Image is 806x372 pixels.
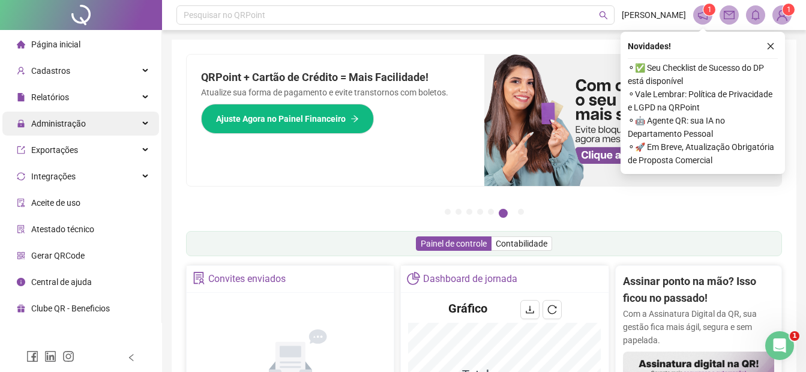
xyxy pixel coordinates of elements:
span: bell [750,10,761,20]
span: reload [547,305,557,314]
span: 1 [787,5,791,14]
span: Página inicial [31,40,80,49]
span: solution [17,225,25,233]
span: file [17,93,25,101]
span: solution [193,272,205,284]
span: Cadastros [31,66,70,76]
span: Gerar QRCode [31,251,85,260]
span: ⚬ ✅ Seu Checklist de Sucesso do DP está disponível [628,61,778,88]
img: 73614 [773,6,791,24]
span: arrow-right [350,115,359,123]
span: Clube QR - Beneficios [31,304,110,313]
span: notification [697,10,708,20]
span: left [127,353,136,362]
button: 5 [488,209,494,215]
div: Dashboard de jornada [423,269,517,289]
sup: 1 [703,4,715,16]
span: ⚬ Vale Lembrar: Política de Privacidade e LGPD na QRPoint [628,88,778,114]
span: ⚬ 🚀 Em Breve, Atualização Obrigatória de Proposta Comercial [628,140,778,167]
span: Painel de controle [421,239,487,248]
button: 4 [477,209,483,215]
span: linkedin [44,350,56,362]
span: lock [17,119,25,128]
span: Contabilidade [496,239,547,248]
button: 7 [518,209,524,215]
sup: Atualize o seu contato no menu Meus Dados [783,4,795,16]
button: 3 [466,209,472,215]
span: instagram [62,350,74,362]
span: Novidades ! [628,40,671,53]
span: qrcode [17,251,25,260]
button: 6 [499,209,508,218]
span: download [525,305,535,314]
button: Ajuste Agora no Painel Financeiro [201,104,374,134]
span: 1 [708,5,712,14]
span: export [17,146,25,154]
span: Integrações [31,172,76,181]
h2: Assinar ponto na mão? Isso ficou no passado! [623,273,774,307]
img: banner%2F75947b42-3b94-469c-a360-407c2d3115d7.png [484,55,782,186]
span: ⚬ 🤖 Agente QR: sua IA no Departamento Pessoal [628,114,778,140]
span: Aceite de uso [31,198,80,208]
div: Convites enviados [208,269,286,289]
span: gift [17,304,25,313]
span: info-circle [17,278,25,286]
span: Administração [31,119,86,128]
span: facebook [26,350,38,362]
span: 1 [790,331,799,341]
button: 2 [456,209,462,215]
h4: Gráfico [448,300,487,317]
span: search [599,11,608,20]
span: [PERSON_NAME] [622,8,686,22]
span: Central de ajuda [31,277,92,287]
span: mail [724,10,735,20]
button: 1 [445,209,451,215]
span: user-add [17,67,25,75]
span: Atestado técnico [31,224,94,234]
span: Exportações [31,145,78,155]
span: Relatórios [31,92,69,102]
span: Ajuste Agora no Painel Financeiro [216,112,346,125]
iframe: Intercom live chat [765,331,794,360]
p: Com a Assinatura Digital da QR, sua gestão fica mais ágil, segura e sem papelada. [623,307,774,347]
span: audit [17,199,25,207]
span: sync [17,172,25,181]
span: pie-chart [407,272,420,284]
span: close [766,42,775,50]
h2: QRPoint + Cartão de Crédito = Mais Facilidade! [201,69,470,86]
p: Atualize sua forma de pagamento e evite transtornos com boletos. [201,86,470,99]
span: home [17,40,25,49]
